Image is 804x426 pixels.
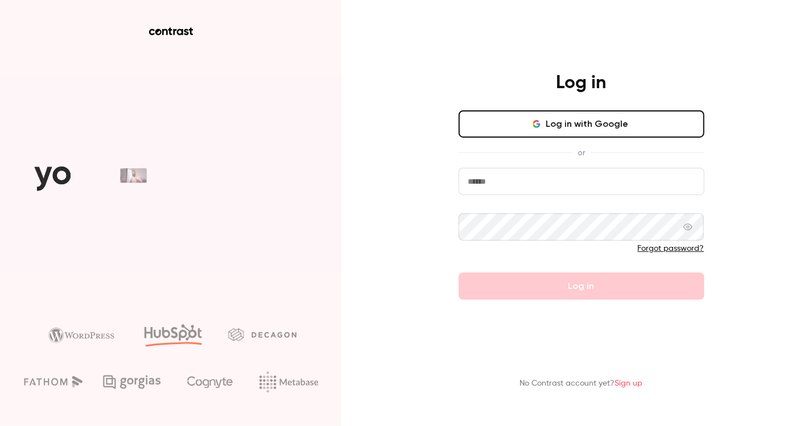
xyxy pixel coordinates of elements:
[615,379,643,387] a: Sign up
[556,72,607,94] h4: Log in
[228,328,296,341] img: decagon
[520,378,643,390] p: No Contrast account yet?
[459,110,704,138] button: Log in with Google
[572,147,591,159] span: or
[638,245,704,253] a: Forgot password?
